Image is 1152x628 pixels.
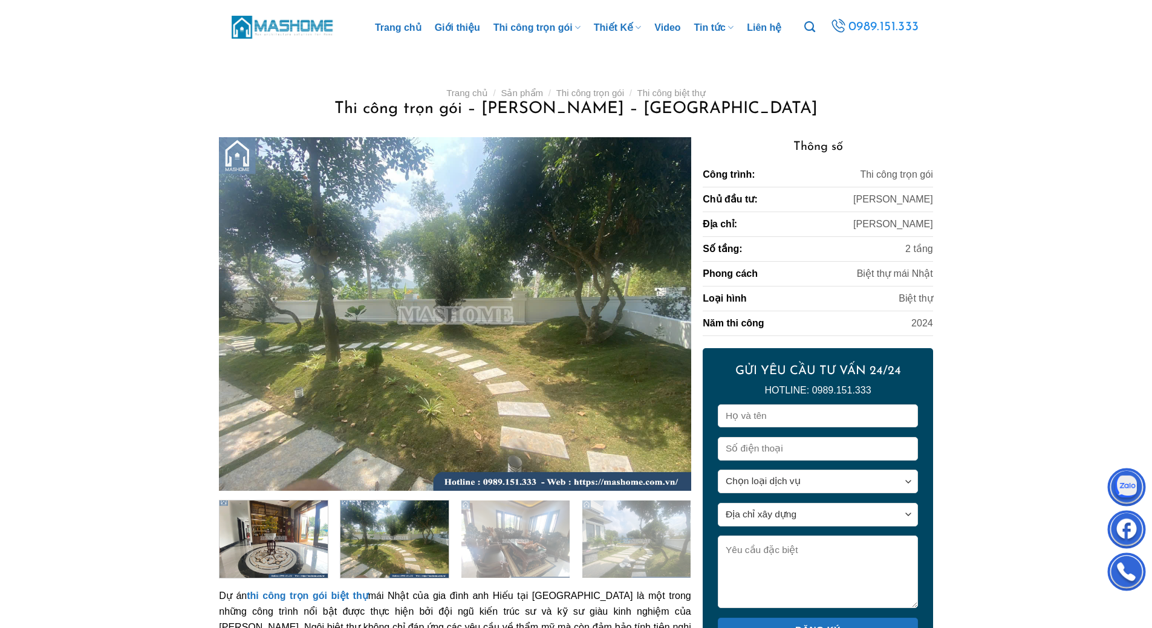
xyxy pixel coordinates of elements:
[860,167,932,182] div: Thi công trọn gói
[233,99,919,120] h1: Thi công trọn gói – [PERSON_NAME] – [GEOGRAPHIC_DATA]
[905,242,933,256] div: 2 tầng
[718,437,917,461] input: Số điện thoại
[232,14,334,40] img: MasHome – Tổng Thầu Thiết Kế Và Xây Nhà Trọn Gói
[1108,513,1145,549] img: Facebook
[853,192,933,207] div: [PERSON_NAME]
[461,500,570,581] img: Thi công trọn gói - Anh Hiếu - Thanh Hoá 11
[899,291,932,306] div: Biệt thự
[630,88,632,98] span: /
[637,88,706,98] a: Thi công biệt thự
[1108,555,1145,592] img: Phone
[446,88,488,98] a: Trang chủ
[703,267,758,281] div: Phong cách
[501,88,543,98] a: Sản phẩm
[703,137,932,157] h3: Thông số
[220,497,328,578] img: Thi công trọn gói - Anh Hiếu - Thanh Hoá 9
[718,404,917,428] input: Họ và tên
[340,497,449,578] img: Thi công trọn gói - Anh Hiếu - Thanh Hoá 10
[493,88,496,98] span: /
[703,291,746,306] div: Loại hình
[1108,471,1145,507] img: Zalo
[703,217,737,231] div: Địa chỉ:
[857,267,933,281] div: Biệt thự mái Nhật
[582,500,691,581] img: Thi công trọn gói - Anh Hiếu - Thanh Hoá 12
[703,167,755,182] div: Công trình:
[847,17,920,38] span: 0989.151.333
[219,137,691,491] img: Thi công trọn gói - Anh Hiếu - Thanh Hoá 1
[548,88,551,98] span: /
[703,316,764,331] div: Năm thi công
[827,16,922,39] a: 0989.151.333
[556,88,624,98] a: Thi công trọn gói
[853,217,933,231] div: [PERSON_NAME]
[911,316,933,331] div: 2024
[804,15,815,40] a: Tìm kiếm
[247,591,368,601] a: thi công trọn gói biệt thự
[703,192,757,207] div: Chủ đầu tư:
[718,363,917,379] h2: GỬI YÊU CẦU TƯ VẤN 24/24
[703,242,742,256] div: Số tầng:
[718,383,917,398] p: Hotline: 0989.151.333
